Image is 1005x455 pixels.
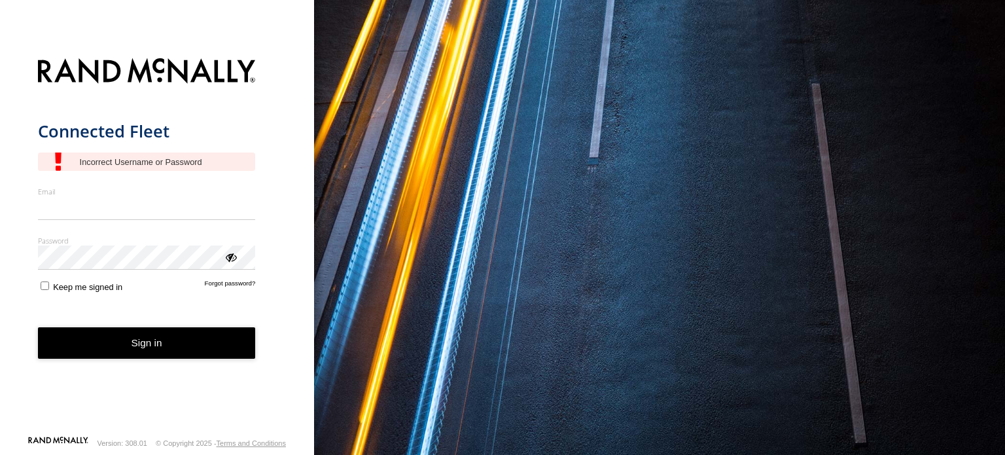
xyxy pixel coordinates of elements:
a: Forgot password? [205,280,256,292]
div: ViewPassword [224,250,237,263]
img: Rand McNally [38,56,256,89]
input: Keep me signed in [41,282,49,290]
a: Visit our Website [28,437,88,450]
button: Sign in [38,327,256,359]
form: main [38,50,277,435]
label: Password [38,236,256,246]
h1: Connected Fleet [38,120,256,142]
div: © Copyright 2025 - [156,439,286,447]
div: Version: 308.01 [97,439,147,447]
a: Terms and Conditions [217,439,286,447]
label: Email [38,187,256,196]
span: Keep me signed in [53,282,122,292]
